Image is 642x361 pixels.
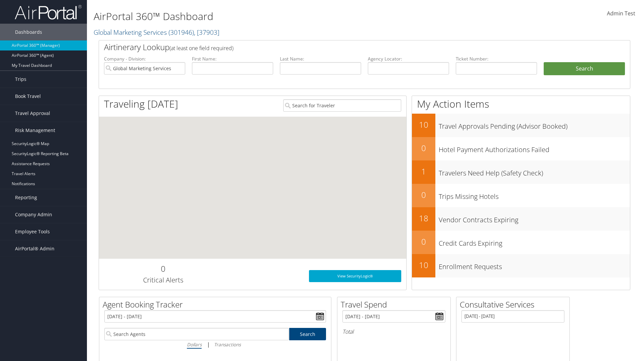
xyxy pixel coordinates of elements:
[289,328,326,340] a: Search
[170,44,233,52] span: (at least one field required)
[439,259,630,271] h3: Enrollment Requests
[15,223,50,240] span: Employee Tools
[15,122,55,139] span: Risk Management
[412,189,435,201] h2: 0
[439,189,630,201] h3: Trips Missing Hotels
[341,299,450,310] h2: Travel Spend
[15,206,52,223] span: Company Admin
[15,4,82,20] img: airportal-logo.png
[169,28,194,37] span: ( 301946 )
[412,259,435,271] h2: 10
[439,235,630,248] h3: Credit Cards Expiring
[104,41,581,53] h2: Airtinerary Lookup
[412,213,435,224] h2: 18
[412,142,435,154] h2: 0
[15,105,50,122] span: Travel Approval
[607,3,635,24] a: Admin Test
[94,9,455,23] h1: AirPortal 360™ Dashboard
[412,231,630,254] a: 0Credit Cards Expiring
[15,240,55,257] span: AirPortal® Admin
[412,166,435,177] h2: 1
[439,118,630,131] h3: Travel Approvals Pending (Advisor Booked)
[15,24,42,40] span: Dashboards
[412,119,435,130] h2: 10
[412,137,630,160] a: 0Hotel Payment Authorizations Failed
[192,55,273,62] label: First Name:
[15,88,41,105] span: Book Travel
[412,236,435,247] h2: 0
[607,10,635,17] span: Admin Test
[104,275,222,285] h3: Critical Alerts
[412,184,630,207] a: 0Trips Missing Hotels
[412,97,630,111] h1: My Action Items
[412,114,630,137] a: 10Travel Approvals Pending (Advisor Booked)
[412,254,630,277] a: 10Enrollment Requests
[342,328,445,335] h6: Total
[283,99,401,112] input: Search for Traveler
[187,341,202,348] i: Dollars
[15,189,37,206] span: Reporting
[104,97,178,111] h1: Traveling [DATE]
[280,55,361,62] label: Last Name:
[456,55,537,62] label: Ticket Number:
[104,328,289,340] input: Search Agents
[15,71,26,88] span: Trips
[412,207,630,231] a: 18Vendor Contracts Expiring
[439,212,630,225] h3: Vendor Contracts Expiring
[104,55,185,62] label: Company - Division:
[412,160,630,184] a: 1Travelers Need Help (Safety Check)
[104,340,326,349] div: |
[544,62,625,76] button: Search
[368,55,449,62] label: Agency Locator:
[439,165,630,178] h3: Travelers Need Help (Safety Check)
[94,28,219,37] a: Global Marketing Services
[104,263,222,274] h2: 0
[439,142,630,154] h3: Hotel Payment Authorizations Failed
[214,341,241,348] i: Transactions
[309,270,401,282] a: View SecurityLogic®
[194,28,219,37] span: , [ 37903 ]
[103,299,331,310] h2: Agent Booking Tracker
[460,299,569,310] h2: Consultative Services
